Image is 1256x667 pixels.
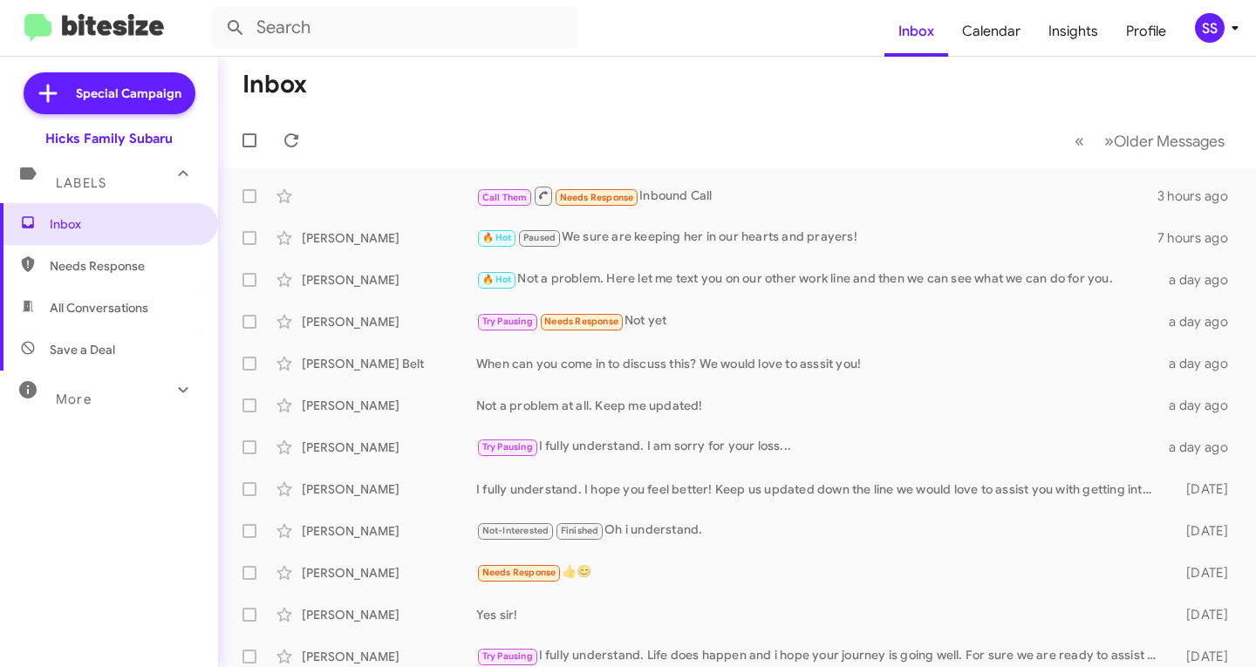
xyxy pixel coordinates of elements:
div: a day ago [1166,271,1242,289]
a: Insights [1034,6,1112,57]
span: 🔥 Hot [482,232,512,243]
div: 👍😊 [476,562,1166,582]
div: When can you come in to discuss this? We would love to asssit you! [476,355,1166,372]
div: Not yet [476,311,1166,331]
div: [PERSON_NAME] [302,229,476,247]
div: Inbound Call [476,185,1157,207]
a: Inbox [884,6,948,57]
h1: Inbox [242,71,307,99]
nav: Page navigation example [1065,123,1235,159]
a: Special Campaign [24,72,195,114]
span: Needs Response [544,316,618,327]
div: [PERSON_NAME] [302,397,476,414]
div: We sure are keeping her in our hearts and prayers! [476,228,1157,248]
div: [PERSON_NAME] [302,606,476,623]
a: Profile [1112,6,1180,57]
div: [PERSON_NAME] [302,271,476,289]
div: [DATE] [1166,564,1242,582]
div: [PERSON_NAME] Belt [302,355,476,372]
div: 3 hours ago [1157,187,1242,205]
button: Next [1094,123,1235,159]
div: [DATE] [1166,606,1242,623]
div: [PERSON_NAME] [302,564,476,582]
div: [PERSON_NAME] [302,439,476,456]
div: [DATE] [1166,522,1242,540]
div: SS [1195,13,1225,43]
div: I fully understand. Life does happen and i hope your journey is going well. For sure we are ready... [476,646,1166,666]
span: 🔥 Hot [482,274,512,285]
input: Search [211,7,577,49]
div: Oh i understand. [476,521,1166,541]
div: [DATE] [1166,648,1242,665]
div: Not a problem at all. Keep me updated! [476,397,1166,414]
span: Needs Response [560,192,634,203]
div: Yes sir! [476,606,1166,623]
div: a day ago [1166,397,1242,414]
div: [PERSON_NAME] [302,480,476,498]
div: Hicks Family Subaru [45,130,173,147]
span: Older Messages [1114,132,1225,151]
div: a day ago [1166,439,1242,456]
span: Try Pausing [482,316,533,327]
span: Labels [56,175,106,191]
div: [PERSON_NAME] [302,648,476,665]
span: Paused [523,232,556,243]
div: [PERSON_NAME] [302,522,476,540]
span: Try Pausing [482,650,533,662]
div: a day ago [1166,355,1242,372]
span: Not-Interested [482,525,549,536]
span: Special Campaign [76,85,181,102]
div: I fully understand. I am sorry for your loss... [476,437,1166,457]
div: [DATE] [1166,480,1242,498]
div: a day ago [1166,313,1242,330]
span: More [56,391,92,407]
button: SS [1180,13,1237,43]
a: Calendar [948,6,1034,57]
button: Previous [1064,123,1095,159]
span: All Conversations [50,299,148,316]
span: Needs Response [50,257,198,275]
span: Needs Response [482,567,556,578]
span: Save a Deal [50,341,115,358]
div: Not a problem. Here let me text you on our other work line and then we can see what we can do for... [476,269,1166,289]
span: Call Them [482,192,528,203]
span: » [1104,130,1114,152]
span: Inbox [50,215,198,233]
span: Finished [561,525,599,536]
span: Try Pausing [482,441,533,453]
span: « [1075,130,1084,152]
div: [PERSON_NAME] [302,313,476,330]
div: I fully understand. I hope you feel better! Keep us updated down the line we would love to assist... [476,480,1166,498]
div: 7 hours ago [1157,229,1242,247]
